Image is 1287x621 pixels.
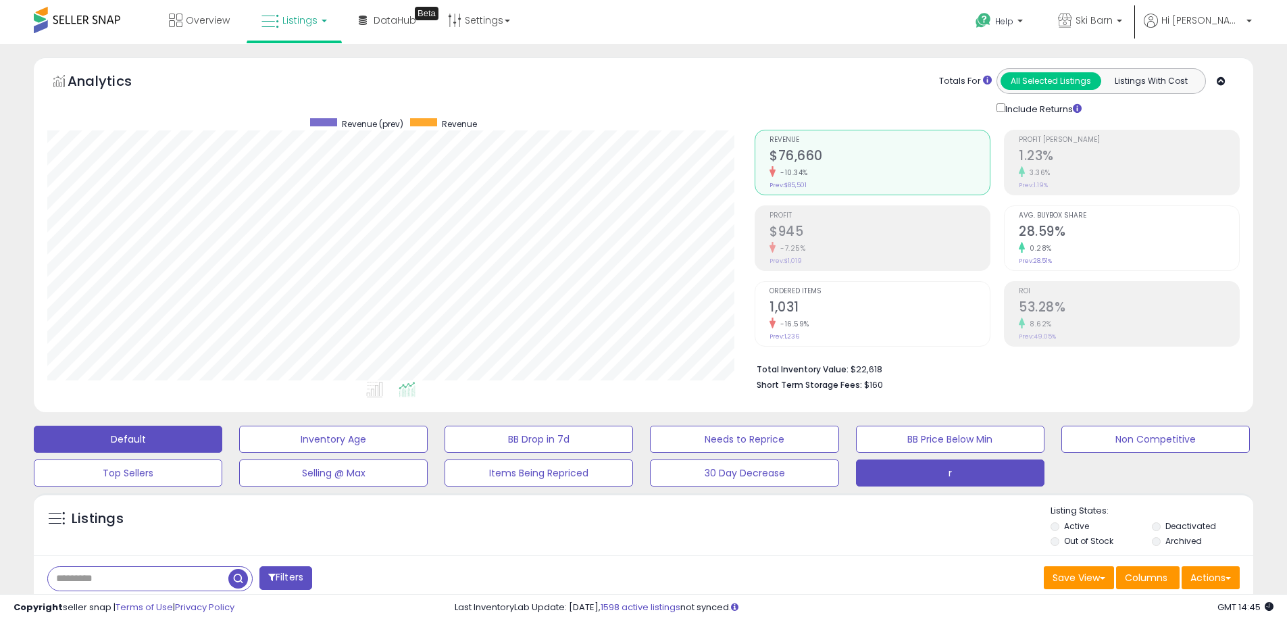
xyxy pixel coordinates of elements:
span: ROI [1019,288,1239,295]
button: Inventory Age [239,426,428,453]
a: 1598 active listings [601,601,680,614]
label: Archived [1165,535,1202,547]
span: Revenue [769,136,990,144]
span: Revenue [442,118,477,130]
span: Columns [1125,571,1167,585]
span: Profit [PERSON_NAME] [1019,136,1239,144]
button: Non Competitive [1061,426,1250,453]
b: Total Inventory Value: [757,364,849,375]
button: All Selected Listings [1001,72,1101,90]
small: Prev: $1,019 [769,257,802,265]
small: Prev: 28.51% [1019,257,1052,265]
span: Overview [186,14,230,27]
small: Prev: 1,236 [769,332,799,341]
b: Short Term Storage Fees: [757,379,862,391]
h2: 28.59% [1019,224,1239,242]
button: Default [34,426,222,453]
small: Prev: $85,501 [769,181,807,189]
strong: Copyright [14,601,63,614]
small: -10.34% [776,168,808,178]
h2: $76,660 [769,148,990,166]
label: Active [1064,520,1089,532]
small: -16.59% [776,319,809,329]
span: DataHub [374,14,416,27]
div: seller snap | | [14,601,234,614]
p: Listing States: [1051,505,1253,518]
small: 8.62% [1025,319,1052,329]
button: Actions [1182,566,1240,589]
button: BB Drop in 7d [445,426,633,453]
button: Items Being Repriced [445,459,633,487]
span: Ordered Items [769,288,990,295]
i: Get Help [975,12,992,29]
button: Needs to Reprice [650,426,838,453]
h2: 1,031 [769,299,990,318]
button: Listings With Cost [1101,72,1201,90]
button: r [856,459,1044,487]
label: Out of Stock [1064,535,1113,547]
div: Tooltip anchor [415,7,438,20]
span: Listings [282,14,318,27]
a: Hi [PERSON_NAME] [1144,14,1252,44]
small: Prev: 1.19% [1019,181,1048,189]
a: Privacy Policy [175,601,234,614]
span: Avg. Buybox Share [1019,212,1239,220]
li: $22,618 [757,360,1230,376]
span: Ski Barn [1076,14,1113,27]
h5: Analytics [68,72,158,94]
span: Hi [PERSON_NAME] [1161,14,1242,27]
div: Last InventoryLab Update: [DATE], not synced. [455,601,1273,614]
small: 0.28% [1025,243,1052,253]
button: Filters [259,566,312,590]
div: Include Returns [986,101,1098,116]
label: Deactivated [1165,520,1216,532]
button: Top Sellers [34,459,222,487]
button: 30 Day Decrease [650,459,838,487]
span: Profit [769,212,990,220]
span: Help [995,16,1013,27]
a: Terms of Use [116,601,173,614]
h5: Listings [72,510,124,528]
h2: $945 [769,224,990,242]
small: 3.36% [1025,168,1051,178]
button: Selling @ Max [239,459,428,487]
h2: 53.28% [1019,299,1239,318]
span: 2025-09-17 14:45 GMT [1217,601,1273,614]
span: Revenue (prev) [342,118,403,130]
h2: 1.23% [1019,148,1239,166]
button: Save View [1044,566,1114,589]
small: Prev: 49.05% [1019,332,1056,341]
button: Columns [1116,566,1180,589]
a: Help [965,2,1036,44]
button: BB Price Below Min [856,426,1044,453]
div: Totals For [939,75,992,88]
span: $160 [864,378,883,391]
small: -7.25% [776,243,805,253]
